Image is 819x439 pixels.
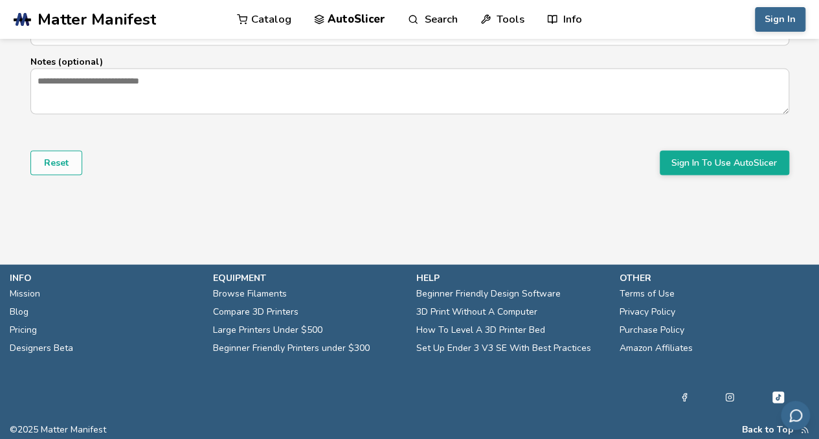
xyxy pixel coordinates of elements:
button: Sign In [755,7,805,32]
a: Amazon Affiliates [619,339,692,357]
a: Blog [10,303,28,321]
a: Browse Filaments [213,285,287,303]
a: 3D Print Without A Computer [416,303,537,321]
a: Designers Beta [10,339,73,357]
a: Pricing [10,321,37,339]
a: Tiktok [770,390,786,405]
span: Matter Manifest [38,10,156,28]
a: Beginner Friendly Printers under $300 [213,339,370,357]
a: Facebook [680,390,689,405]
a: Privacy Policy [619,303,675,321]
button: Reset [30,151,82,175]
a: RSS Feed [800,425,809,435]
p: Notes (optional) [30,55,789,69]
a: Beginner Friendly Design Software [416,285,561,303]
button: Send feedback via email [781,401,810,430]
a: Purchase Policy [619,321,684,339]
a: Compare 3D Printers [213,303,298,321]
a: Large Printers Under $500 [213,321,322,339]
span: © 2025 Matter Manifest [10,425,106,435]
textarea: Notes (optional) [31,69,789,113]
p: help [416,271,607,285]
a: Terms of Use [619,285,674,303]
button: Back to Top [742,425,794,435]
p: equipment [213,271,403,285]
p: info [10,271,200,285]
a: Mission [10,285,40,303]
p: other [619,271,809,285]
a: How To Level A 3D Printer Bed [416,321,545,339]
a: Set Up Ender 3 V3 SE With Best Practices [416,339,591,357]
button: Sign In To Use AutoSlicer [660,151,789,175]
a: Instagram [725,390,734,405]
